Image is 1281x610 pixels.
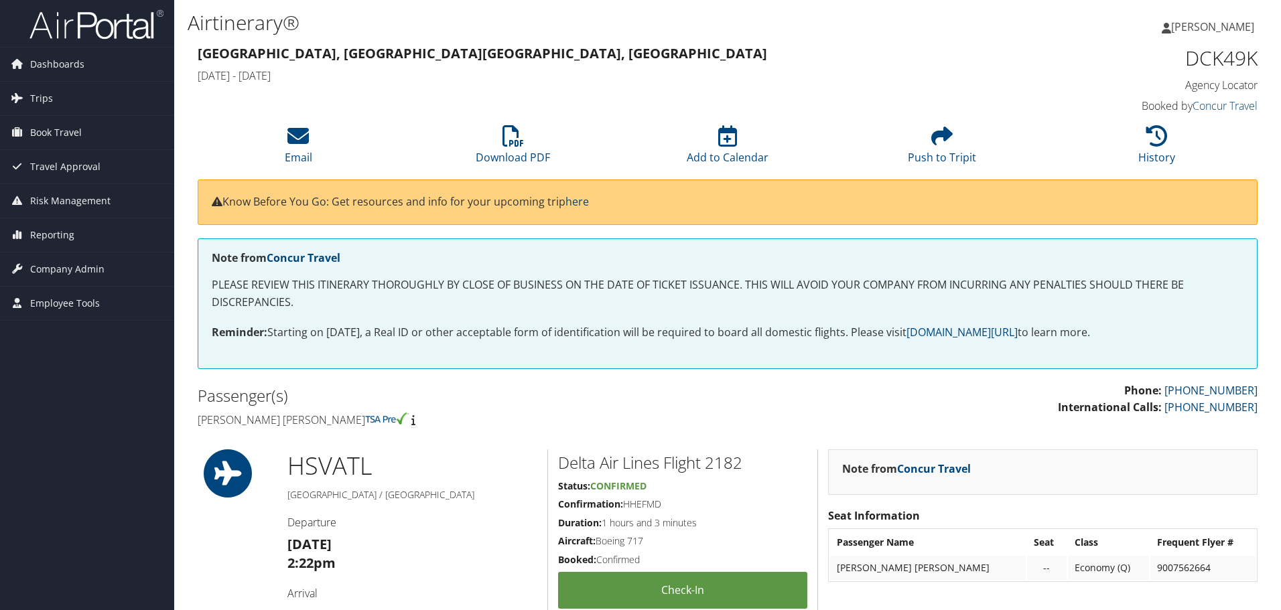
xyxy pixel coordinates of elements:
[558,572,807,609] a: Check-in
[558,498,807,511] h5: HHEFMD
[212,194,1243,211] p: Know Before You Go: Get resources and info for your upcoming trip
[30,287,100,320] span: Employee Tools
[908,133,976,165] a: Push to Tripit
[897,461,971,476] a: Concur Travel
[287,535,332,553] strong: [DATE]
[30,184,111,218] span: Risk Management
[1171,19,1254,34] span: [PERSON_NAME]
[842,461,971,476] strong: Note from
[30,116,82,149] span: Book Travel
[287,554,336,572] strong: 2:22pm
[30,218,74,252] span: Reporting
[828,508,920,523] strong: Seat Information
[188,9,908,37] h1: Airtinerary®
[1150,556,1256,580] td: 9007562664
[558,534,596,547] strong: Aircraft:
[212,325,267,339] strong: Reminder:
[1068,530,1149,554] th: Class
[558,451,807,474] h2: Delta Air Lines Flight 2182
[30,48,84,81] span: Dashboards
[558,534,807,548] h5: Boeing 717
[906,325,1018,339] a: [DOMAIN_NAME][URL]
[29,9,163,40] img: airportal-logo.png
[1193,98,1258,113] a: Concur Travel
[198,384,718,407] h2: Passenger(s)
[1034,562,1060,574] div: --
[590,479,647,492] span: Confirmed
[1027,530,1067,554] th: Seat
[30,150,100,183] span: Travel Approval
[558,498,623,510] strong: Confirmation:
[1058,400,1162,414] strong: International Calls:
[212,250,340,265] strong: Note from
[565,194,589,209] a: here
[830,556,1025,580] td: [PERSON_NAME] [PERSON_NAME]
[287,586,537,601] h4: Arrival
[30,252,105,286] span: Company Admin
[287,515,537,530] h4: Departure
[1008,44,1258,72] h1: DCK49K
[830,530,1025,554] th: Passenger Name
[558,516,807,530] h5: 1 hours and 3 minutes
[476,133,550,165] a: Download PDF
[198,412,718,427] h4: [PERSON_NAME] [PERSON_NAME]
[267,250,340,265] a: Concur Travel
[687,133,768,165] a: Add to Calendar
[287,449,537,483] h1: HSV ATL
[1162,7,1268,47] a: [PERSON_NAME]
[1164,383,1258,398] a: [PHONE_NUMBER]
[1150,530,1256,554] th: Frequent Flyer #
[198,44,767,62] strong: [GEOGRAPHIC_DATA], [GEOGRAPHIC_DATA] [GEOGRAPHIC_DATA], [GEOGRAPHIC_DATA]
[1068,556,1149,580] td: Economy (Q)
[1008,78,1258,92] h4: Agency Locator
[558,553,807,566] h5: Confirmed
[198,68,988,83] h4: [DATE] - [DATE]
[558,516,602,529] strong: Duration:
[365,412,409,425] img: tsa-precheck.png
[287,488,537,502] h5: [GEOGRAPHIC_DATA] / [GEOGRAPHIC_DATA]
[285,133,312,165] a: Email
[212,324,1243,341] p: Starting on [DATE], a Real ID or other acceptable form of identification will be required to boar...
[1008,98,1258,113] h4: Booked by
[30,82,53,115] span: Trips
[558,479,590,492] strong: Status:
[558,553,596,566] strong: Booked:
[1138,133,1175,165] a: History
[1164,400,1258,414] a: [PHONE_NUMBER]
[212,277,1243,311] p: PLEASE REVIEW THIS ITINERARY THOROUGHLY BY CLOSE OF BUSINESS ON THE DATE OF TICKET ISSUANCE. THIS...
[1124,383,1162,398] strong: Phone:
